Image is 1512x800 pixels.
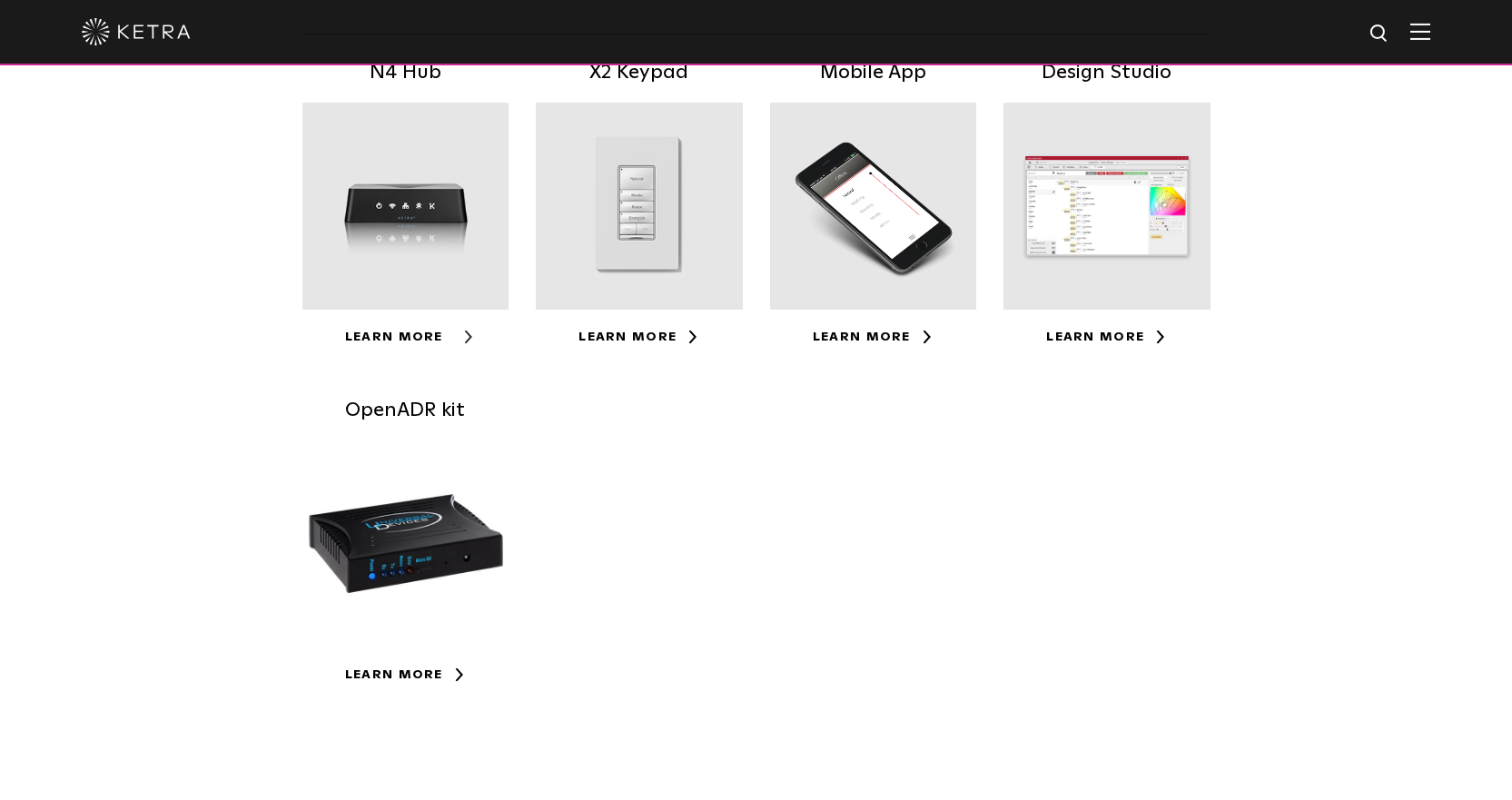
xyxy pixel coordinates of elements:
[302,395,509,427] h5: OpenADR kit
[578,331,699,343] a: Learn More
[1410,23,1430,40] img: Hamburger%20Nav.svg
[770,57,977,89] h5: Mobile App
[536,57,743,89] h5: X2 Keypad
[345,668,466,681] a: Learn More
[1369,23,1391,45] img: search icon
[345,331,466,343] a: Learn More
[1046,331,1167,343] a: Learn More
[302,57,509,89] h5: N4 Hub
[82,18,191,45] img: ketra-logo-2019-white
[813,331,934,343] a: Learn More
[1003,57,1211,89] h5: Design Studio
